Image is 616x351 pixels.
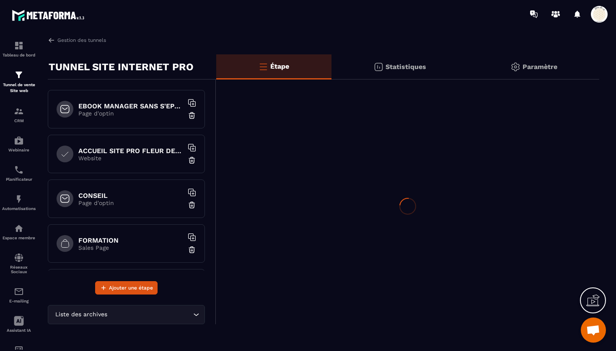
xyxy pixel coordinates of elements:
p: Assistant IA [2,328,36,333]
input: Search for option [109,310,191,319]
img: email [14,287,24,297]
p: Tunnel de vente Site web [2,82,36,94]
p: Statistiques [386,63,426,71]
p: CRM [2,118,36,123]
div: Search for option [48,305,205,324]
span: Ajouter une étape [109,284,153,292]
a: automationsautomationsWebinaire [2,129,36,159]
img: formation [14,106,24,116]
h6: ACCUEIL SITE PRO FLEUR DE VIE [78,147,183,155]
img: logo [12,8,87,23]
img: bars-o.4a397970.svg [258,61,268,72]
p: Automatisations [2,206,36,211]
p: Réseaux Sociaux [2,265,36,274]
div: Ouvrir le chat [581,318,606,343]
p: E-mailing [2,299,36,303]
p: Paramètre [523,63,557,71]
span: Liste des archives [53,310,109,319]
img: trash [188,156,196,164]
img: formation [14,41,24,51]
a: Gestion des tunnels [48,36,106,44]
p: Sales Page [78,244,183,251]
img: scheduler [14,165,24,175]
a: formationformationTableau de bord [2,34,36,64]
p: TUNNEL SITE INTERNET PRO [49,59,194,75]
button: Ajouter une étape [95,281,158,295]
a: automationsautomationsEspace membre [2,217,36,246]
a: formationformationCRM [2,100,36,129]
img: automations [14,194,24,204]
p: Espace membre [2,236,36,240]
p: Étape [270,62,289,70]
a: emailemailE-mailing [2,280,36,310]
h6: FORMATION [78,236,183,244]
img: trash [188,111,196,120]
img: trash [188,246,196,254]
p: Page d'optin [78,110,183,117]
img: automations [14,223,24,233]
img: automations [14,136,24,146]
p: Planificateur [2,177,36,182]
img: arrow [48,36,55,44]
img: formation [14,70,24,80]
img: stats.20deebd0.svg [373,62,383,72]
h6: CONSEIL [78,192,183,200]
p: Tableau de bord [2,53,36,57]
img: social-network [14,253,24,263]
a: Assistant IA [2,310,36,339]
a: formationformationTunnel de vente Site web [2,64,36,100]
p: Website [78,155,183,161]
a: schedulerschedulerPlanificateur [2,159,36,188]
a: social-networksocial-networkRéseaux Sociaux [2,246,36,280]
img: trash [188,201,196,209]
h6: EBOOK MANAGER SANS S'EPUISER OFFERT [78,102,183,110]
img: setting-gr.5f69749f.svg [510,62,520,72]
p: Webinaire [2,148,36,152]
a: automationsautomationsAutomatisations [2,188,36,217]
p: Page d'optin [78,200,183,206]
